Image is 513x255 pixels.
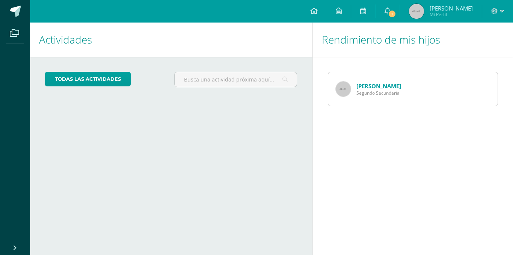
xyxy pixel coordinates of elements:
h1: Rendimiento de mis hijos [322,23,504,57]
a: todas las Actividades [45,72,131,86]
span: 1 [388,10,396,18]
a: [PERSON_NAME] [356,82,401,90]
img: 65x65 [336,81,351,97]
h1: Actividades [39,23,303,57]
span: Segundo Secundaria [356,90,401,96]
input: Busca una actividad próxima aquí... [175,72,297,87]
span: [PERSON_NAME] [430,5,473,12]
span: Mi Perfil [430,11,473,18]
img: 45x45 [409,4,424,19]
